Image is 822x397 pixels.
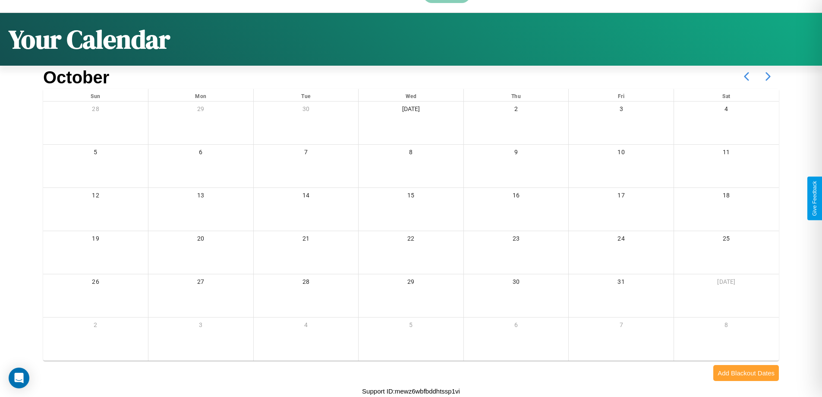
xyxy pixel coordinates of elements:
div: 25 [674,231,779,249]
div: 9 [464,145,569,162]
div: Tue [254,89,359,101]
div: 4 [674,102,779,119]
div: 23 [464,231,569,249]
div: 8 [359,145,463,162]
div: 31 [569,274,674,292]
div: Wed [359,89,463,101]
div: 3 [148,318,253,335]
div: 14 [254,188,359,206]
h1: Your Calendar [9,22,170,57]
div: 30 [464,274,569,292]
div: 26 [43,274,148,292]
div: 10 [569,145,674,162]
div: Sun [43,89,148,101]
div: 4 [254,318,359,335]
div: 20 [148,231,253,249]
div: 5 [43,145,148,162]
div: 16 [464,188,569,206]
div: 28 [254,274,359,292]
div: Mon [148,89,253,101]
div: 24 [569,231,674,249]
div: 21 [254,231,359,249]
div: 5 [359,318,463,335]
div: 7 [254,145,359,162]
div: 19 [43,231,148,249]
div: 15 [359,188,463,206]
div: 29 [359,274,463,292]
div: 8 [674,318,779,335]
div: 27 [148,274,253,292]
div: 30 [254,102,359,119]
div: 2 [43,318,148,335]
div: 13 [148,188,253,206]
div: 18 [674,188,779,206]
div: 6 [148,145,253,162]
div: [DATE] [674,274,779,292]
div: 28 [43,102,148,119]
div: 3 [569,102,674,119]
button: Add Blackout Dates [713,365,779,381]
div: 29 [148,102,253,119]
div: 2 [464,102,569,119]
div: Thu [464,89,569,101]
div: 6 [464,318,569,335]
div: [DATE] [359,102,463,119]
h2: October [43,68,109,87]
div: 17 [569,188,674,206]
p: Support ID: mewz6wbfbddhtssp1vi [362,385,460,397]
div: 7 [569,318,674,335]
div: 11 [674,145,779,162]
div: 22 [359,231,463,249]
div: 12 [43,188,148,206]
div: Fri [569,89,674,101]
div: Sat [674,89,779,101]
div: Give Feedback [812,181,818,216]
div: Open Intercom Messenger [9,368,29,388]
